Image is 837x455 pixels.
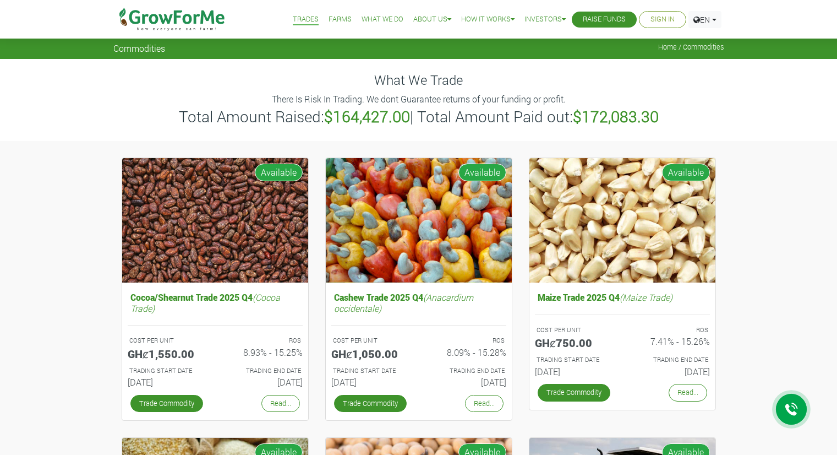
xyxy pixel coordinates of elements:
[128,347,207,360] h5: GHȼ1,550.00
[324,106,410,127] b: $164,427.00
[537,326,612,335] p: COST PER UNIT
[261,395,300,412] a: Read...
[650,14,675,25] a: Sign In
[293,14,319,25] a: Trades
[333,366,409,376] p: Estimated Trading Start Date
[329,14,352,25] a: Farms
[130,291,280,313] i: (Cocoa Trade)
[225,366,301,376] p: Estimated Trading End Date
[632,355,708,365] p: Estimated Trading End Date
[128,289,303,316] h5: Cocoa/Shearnut Trade 2025 Q4
[128,289,303,392] a: Cocoa/Shearnut Trade 2025 Q4(Cocoa Trade) COST PER UNIT GHȼ1,550.00 ROS 8.93% - 15.25% TRADING ST...
[537,355,612,365] p: Estimated Trading Start Date
[129,336,205,345] p: COST PER UNIT
[458,164,506,181] span: Available
[535,366,614,377] h6: [DATE]
[113,72,724,88] h4: What We Trade
[129,366,205,376] p: Estimated Trading Start Date
[333,336,409,345] p: COST PER UNIT
[255,164,303,181] span: Available
[225,336,301,345] p: ROS
[334,291,473,313] i: (Anacardium occidentale)
[658,43,724,51] span: Home / Commodities
[529,158,715,283] img: growforme image
[535,289,710,381] a: Maize Trade 2025 Q4(Maize Trade) COST PER UNIT GHȼ750.00 ROS 7.41% - 15.26% TRADING START DATE [D...
[115,93,723,106] p: There Is Risk In Trading. We dont Guarantee returns of your funding or profit.
[461,14,515,25] a: How it Works
[115,107,723,126] h3: Total Amount Raised: | Total Amount Paid out:
[535,336,614,349] h5: GHȼ750.00
[331,289,506,316] h5: Cashew Trade 2025 Q4
[331,289,506,392] a: Cashew Trade 2025 Q4(Anacardium occidentale) COST PER UNIT GHȼ1,050.00 ROS 8.09% - 15.28% TRADING...
[223,347,303,357] h6: 8.93% - 15.25%
[427,347,506,357] h6: 8.09% - 15.28%
[688,11,721,28] a: EN
[429,366,505,376] p: Estimated Trading End Date
[524,14,566,25] a: Investors
[631,366,710,377] h6: [DATE]
[334,395,407,412] a: Trade Commodity
[331,347,411,360] h5: GHȼ1,050.00
[662,164,710,181] span: Available
[573,106,659,127] b: $172,083.30
[538,384,610,401] a: Trade Commodity
[413,14,451,25] a: About Us
[427,377,506,387] h6: [DATE]
[631,336,710,346] h6: 7.41% - 15.26%
[632,326,708,335] p: ROS
[130,395,203,412] a: Trade Commodity
[620,291,672,303] i: (Maize Trade)
[669,384,707,401] a: Read...
[465,395,504,412] a: Read...
[326,158,512,283] img: growforme image
[122,158,308,283] img: growforme image
[128,377,207,387] h6: [DATE]
[223,377,303,387] h6: [DATE]
[583,14,626,25] a: Raise Funds
[331,377,411,387] h6: [DATE]
[429,336,505,345] p: ROS
[535,289,710,305] h5: Maize Trade 2025 Q4
[362,14,403,25] a: What We Do
[113,43,165,53] span: Commodities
